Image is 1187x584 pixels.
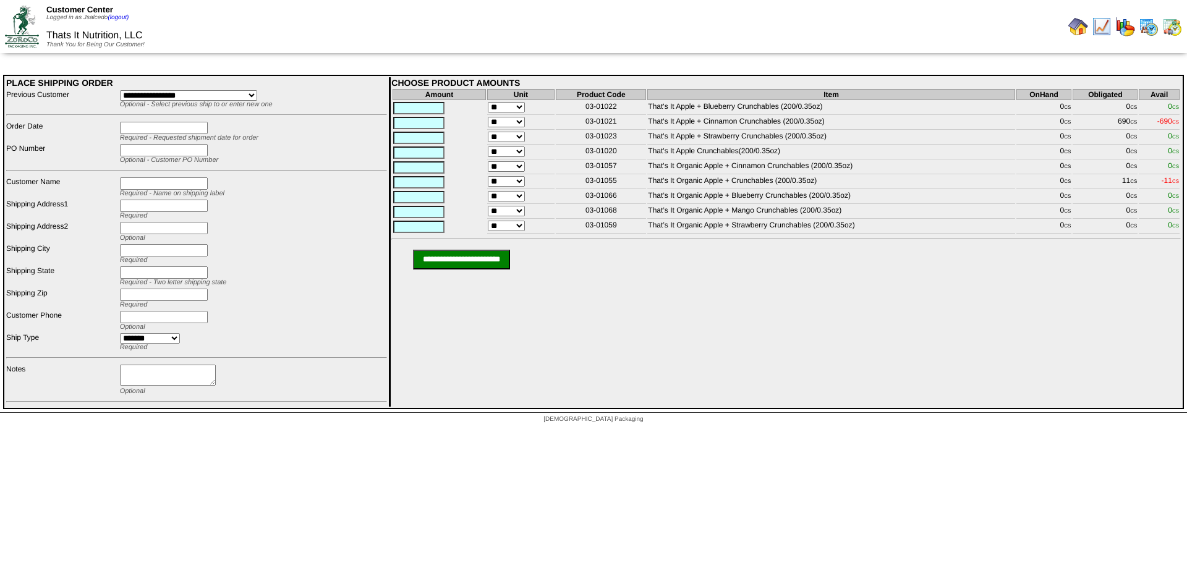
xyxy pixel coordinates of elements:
[46,14,129,21] span: Logged in as Jsalcedo
[556,205,646,219] td: 03-01068
[1168,191,1179,200] span: 0
[1168,221,1179,229] span: 0
[1073,131,1138,145] td: 0
[1064,193,1071,199] span: CS
[5,6,39,47] img: ZoRoCo_Logo(Green%26Foil)%20jpg.webp
[556,131,646,145] td: 03-01023
[1016,220,1072,234] td: 0
[6,199,118,220] td: Shipping Address1
[556,89,646,100] th: Product Code
[1130,164,1137,169] span: CS
[1016,116,1072,130] td: 0
[1162,17,1182,36] img: calendarinout.gif
[1130,119,1137,125] span: CS
[556,146,646,159] td: 03-01020
[647,190,1015,204] td: That’s It Organic Apple + Blueberry Crunchables (200/0.35oz)
[1016,190,1072,204] td: 0
[1016,161,1072,174] td: 0
[1016,89,1072,100] th: OnHand
[1064,164,1071,169] span: CS
[6,364,118,396] td: Notes
[1172,223,1179,229] span: CS
[120,212,148,219] span: Required
[647,146,1015,159] td: That's It Apple Crunchables(200/0.35oz)
[1064,208,1071,214] span: CS
[556,116,646,130] td: 03-01021
[1073,161,1138,174] td: 0
[1073,176,1138,189] td: 11
[1172,164,1179,169] span: CS
[1130,179,1137,184] span: CS
[1064,223,1071,229] span: CS
[1172,134,1179,140] span: CS
[120,387,145,395] span: Optional
[6,143,118,164] td: PO Number
[1016,176,1072,189] td: 0
[1168,132,1179,140] span: 0
[1139,89,1180,100] th: Avail
[120,234,145,242] span: Optional
[6,221,118,242] td: Shipping Address2
[556,190,646,204] td: 03-01066
[1064,119,1071,125] span: CS
[1130,208,1137,214] span: CS
[1130,149,1137,154] span: CS
[1073,146,1138,159] td: 0
[556,220,646,234] td: 03-01059
[6,332,118,352] td: Ship Type
[1073,89,1138,100] th: Obligated
[647,220,1015,234] td: That’s It Organic Apple + Strawberry Crunchables (200/0.35oz)
[556,176,646,189] td: 03-01055
[1162,176,1179,185] span: -11
[1115,17,1135,36] img: graph.gif
[1168,161,1179,170] span: 0
[120,256,148,264] span: Required
[1073,101,1138,115] td: 0
[1172,149,1179,154] span: CS
[391,78,1181,88] div: CHOOSE PRODUCT AMOUNTS
[1016,101,1072,115] td: 0
[1172,193,1179,199] span: CS
[1130,223,1137,229] span: CS
[647,176,1015,189] td: That's It Organic Apple + Crunchables (200/0.35oz)
[1073,116,1138,130] td: 690
[1168,146,1179,155] span: 0
[6,78,387,88] div: PLACE SHIPPING ORDER
[46,5,113,14] span: Customer Center
[46,30,143,41] span: Thats It Nutrition, LLC
[120,156,219,164] span: Optional - Customer PO Number
[6,288,118,309] td: Shipping Zip
[1064,179,1071,184] span: CS
[46,41,145,48] span: Thank You for Being Our Customer!
[556,101,646,115] td: 03-01022
[1073,190,1138,204] td: 0
[1073,205,1138,219] td: 0
[1157,117,1179,125] span: -690
[1139,17,1159,36] img: calendarprod.gif
[1092,17,1112,36] img: line_graph.gif
[1168,206,1179,214] span: 0
[647,89,1015,100] th: Item
[393,89,485,100] th: Amount
[120,134,258,142] span: Required - Requested shipment date for order
[120,279,227,286] span: Required - Two letter shipping state
[647,161,1015,174] td: That's It Organic Apple + Cinnamon Crunchables (200/0.35oz)
[1016,146,1072,159] td: 0
[1172,104,1179,110] span: CS
[6,243,118,264] td: Shipping City
[6,266,118,287] td: Shipping State
[1172,179,1179,184] span: CS
[120,190,224,197] span: Required - Name on shipping label
[647,101,1015,115] td: That's It Apple + Blueberry Crunchables (200/0.35oz)
[1064,149,1071,154] span: CS
[1068,17,1088,36] img: home.gif
[1073,220,1138,234] td: 0
[487,89,555,100] th: Unit
[120,323,145,331] span: Optional
[1172,119,1179,125] span: CS
[120,301,148,308] span: Required
[1130,193,1137,199] span: CS
[1016,205,1072,219] td: 0
[6,121,118,142] td: Order Date
[6,177,118,198] td: Customer Name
